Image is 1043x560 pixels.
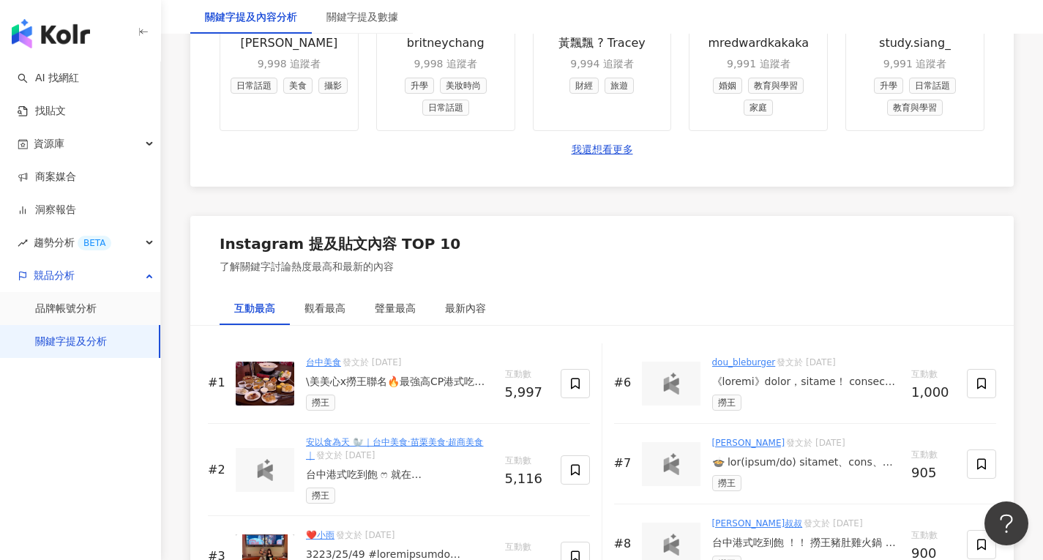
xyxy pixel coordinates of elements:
span: 互動數 [911,529,955,543]
div: BETA [78,236,111,250]
img: post-image [236,362,294,406]
div: 台中港式吃到飽 ！！ 撈王豬肚雞火鍋 + 港點無限吃！ 💰 平日 $628 起，大吃港點 + 豬肚雞火鍋！ 這次還能 +499 加點撈王豬肚雞火鍋，濃郁湯頭超補，根本 CP 爆表！ 港點跟港式自... [712,536,900,550]
div: 905 [911,466,955,480]
div: Instagram 提及貼文內容 TOP 10 [220,234,460,254]
a: dou_bleburger [712,357,776,367]
img: logo [12,19,90,48]
img: logo [657,534,686,556]
div: study.siang_ [879,35,951,51]
div: 9,994 追蹤者 [570,57,634,72]
span: 日常話題 [909,78,956,94]
span: 發文於 [DATE] [336,530,395,540]
div: 9,998 追蹤者 [258,57,321,72]
span: 發文於 [DATE] [804,518,862,529]
span: 教育與學習 [748,78,804,94]
span: 撈王 [306,395,335,411]
span: 撈王 [306,488,335,504]
div: \美美心x撈王聯名🔥最強高CP港式吃到飽/#[GEOGRAPHIC_DATA] 台北才吃得到的撈王來台中了🤩最經典的豬肚雞湯 胡椒味濃厚!非常滿意～讓人一口接一口 只有平日限定💖美美心x撈王鍋物... [306,375,493,389]
span: rise [18,238,28,248]
span: 家庭 [744,100,773,116]
a: [PERSON_NAME]叔叔 [712,518,803,529]
div: 聲量最高 [375,300,416,316]
img: logo [657,373,686,395]
div: 了解關鍵字討論熱度最高和最新的內容 [220,260,460,275]
div: #7 [614,455,636,471]
img: logo [250,459,280,481]
div: 9,991 追蹤者 [727,57,790,72]
div: 9,991 追蹤者 [883,57,947,72]
div: 關鍵字提及內容分析 [205,9,297,25]
span: 婚姻 [713,78,742,94]
div: 5,997 [505,385,549,400]
span: 競品分析 [34,259,75,292]
a: ❤️小雨 [306,530,334,540]
div: britneychang [407,35,485,51]
a: 找貼文 [18,104,66,119]
span: 互動數 [911,367,955,382]
a: 洞察報告 [18,203,76,217]
span: 發文於 [DATE] [316,450,375,460]
span: 美妝時尚 [440,78,487,94]
span: 發文於 [DATE] [786,438,845,448]
a: 安以食為天 🦭｜台中美食·苗栗美食·超商美食｜ [306,437,483,460]
a: 關鍵字提及分析 [35,335,107,349]
span: 發文於 [DATE] [777,357,835,367]
div: 🍲 lor(ipsum/do) sitamet、cons、adi、elitseddoeius2te incididun，utla，etdo☺️ magn：aliquaen，adminimveni... [712,455,900,470]
span: 美食 [283,78,313,94]
span: 資源庫 [34,127,64,160]
div: 黃飄飄 ? Tracey [558,35,646,51]
div: #6 [614,375,636,391]
div: [PERSON_NAME] [240,35,337,51]
div: 最新內容 [445,300,486,316]
a: 我還想看更多 [572,143,633,157]
div: #8 [614,536,636,552]
div: mredwardkakaka [709,35,810,51]
span: 旅遊 [605,78,634,94]
div: 互動最高 [234,300,275,316]
span: 升學 [874,78,903,94]
span: 趨勢分析 [34,226,111,259]
div: #2 [208,462,230,478]
span: 撈王 [712,395,741,411]
span: 升學 [405,78,434,94]
a: searchAI 找網紅 [18,71,79,86]
span: 發文於 [DATE] [343,357,401,367]
div: 觀看最高 [304,300,345,316]
span: 互動數 [505,367,549,382]
a: 台中美食 [306,357,341,367]
span: 攝影 [318,78,348,94]
div: 5,116 [505,471,549,486]
div: 台中港式吃到飽 ෆ 就在[GEOGRAPHIC_DATA]旁～ 發現CP值很高的港式吃到飽！ 港點品項多達50幾種任你吃~ 每款用料很實在完全不怕你吃⊂(˃̶͈̀ε ˂̶⊂) 現在平日限定活動只... [306,468,493,482]
div: #1 [208,375,230,391]
span: 互動數 [505,540,549,555]
a: 商案媒合 [18,170,76,184]
span: 互動數 [911,448,955,463]
a: 品牌帳號分析 [35,302,97,316]
div: 1,000 [911,385,955,400]
span: 教育與學習 [887,100,943,116]
span: 日常話題 [422,100,469,116]
span: 日常話題 [231,78,277,94]
a: [PERSON_NAME] [712,438,785,448]
div: 關鍵字提及數據 [326,9,398,25]
span: 財經 [569,78,599,94]
span: 互動數 [505,454,549,468]
span: 撈王 [712,475,741,491]
div: 9,998 追蹤者 [414,57,477,72]
img: logo [657,453,686,475]
iframe: Help Scout Beacon - Open [984,501,1028,545]
div: 《loremi》dolor，sitame！ consec，adipisc，elitseddoe。 temporin： utlaboreet，doloremagnaal； enimadm，veni... [712,375,900,389]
